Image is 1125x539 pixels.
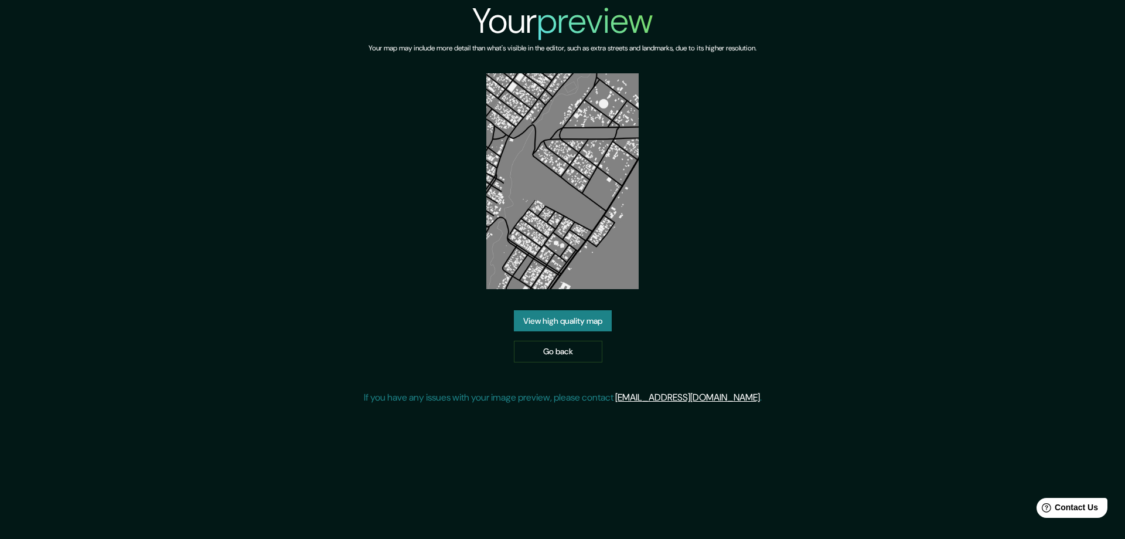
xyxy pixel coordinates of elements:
[615,391,760,404] a: [EMAIL_ADDRESS][DOMAIN_NAME]
[514,341,602,362] a: Go back
[514,310,612,332] a: View high quality map
[486,73,639,289] img: created-map-preview
[1021,493,1112,526] iframe: Help widget launcher
[364,391,762,405] p: If you have any issues with your image preview, please contact .
[369,42,756,55] h6: Your map may include more detail than what's visible in the editor, such as extra streets and lan...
